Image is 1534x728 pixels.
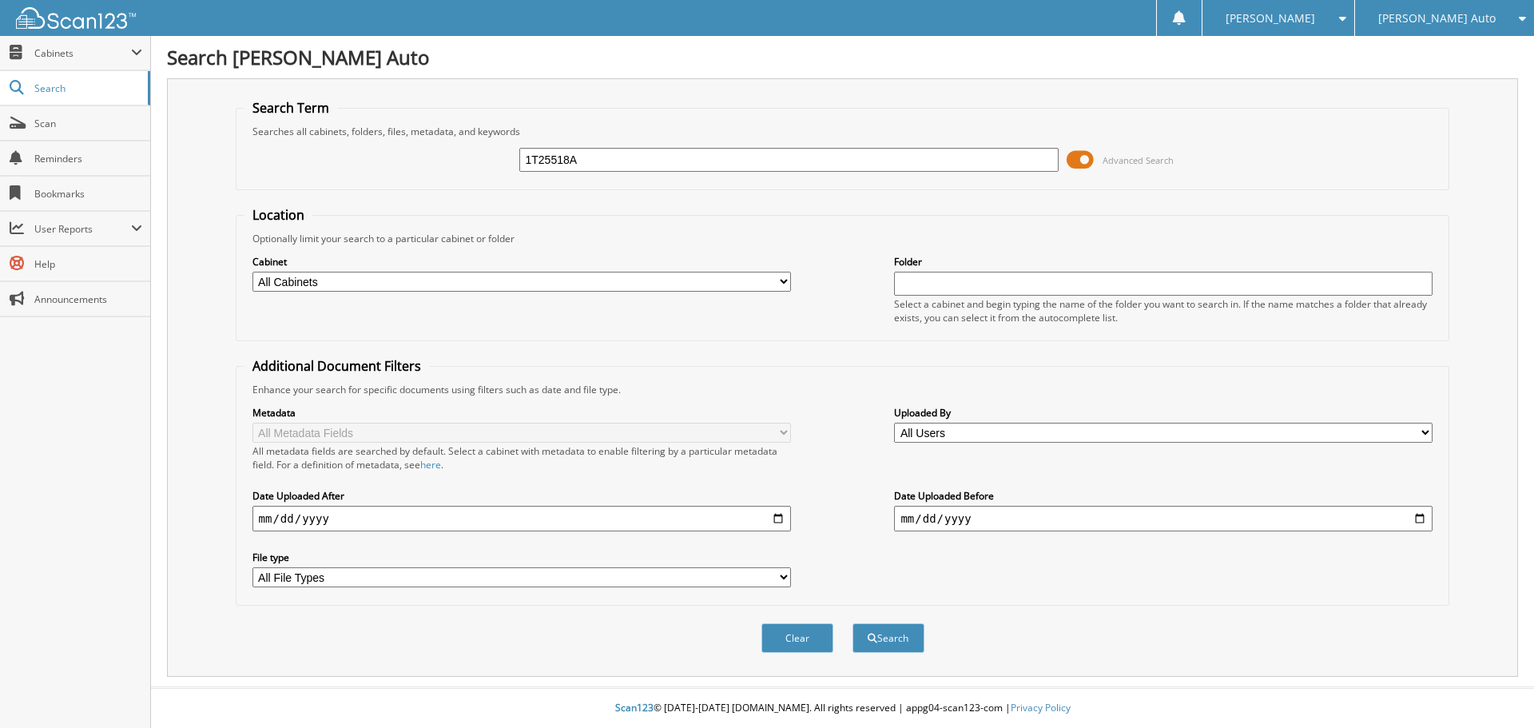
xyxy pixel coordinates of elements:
span: Scan123 [615,701,654,714]
img: scan123-logo-white.svg [16,7,136,29]
span: Cabinets [34,46,131,60]
input: start [252,506,791,531]
label: File type [252,551,791,564]
label: Metadata [252,406,791,420]
span: Announcements [34,292,142,306]
button: Clear [761,623,833,653]
span: [PERSON_NAME] Auto [1378,14,1496,23]
span: [PERSON_NAME] [1226,14,1315,23]
span: Scan [34,117,142,130]
label: Date Uploaded After [252,489,791,503]
legend: Search Term [244,99,337,117]
div: All metadata fields are searched by default. Select a cabinet with metadata to enable filtering b... [252,444,791,471]
label: Folder [894,255,1433,269]
span: Bookmarks [34,187,142,201]
button: Search [852,623,924,653]
span: Reminders [34,152,142,165]
div: Enhance your search for specific documents using filters such as date and file type. [244,383,1441,396]
iframe: Chat Widget [1454,651,1534,728]
h1: Search [PERSON_NAME] Auto [167,44,1518,70]
label: Uploaded By [894,406,1433,420]
label: Date Uploaded Before [894,489,1433,503]
span: Help [34,257,142,271]
span: User Reports [34,222,131,236]
div: Searches all cabinets, folders, files, metadata, and keywords [244,125,1441,138]
div: Optionally limit your search to a particular cabinet or folder [244,232,1441,245]
span: Advanced Search [1103,154,1174,166]
div: © [DATE]-[DATE] [DOMAIN_NAME]. All rights reserved | appg04-scan123-com | [151,689,1534,728]
a: Privacy Policy [1011,701,1071,714]
input: end [894,506,1433,531]
legend: Location [244,206,312,224]
label: Cabinet [252,255,791,269]
legend: Additional Document Filters [244,357,429,375]
div: Select a cabinet and begin typing the name of the folder you want to search in. If the name match... [894,297,1433,324]
a: here [420,458,441,471]
span: Search [34,82,140,95]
